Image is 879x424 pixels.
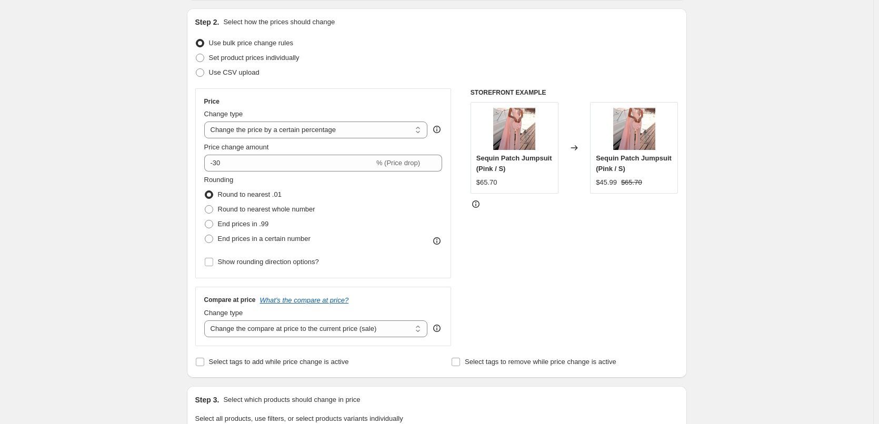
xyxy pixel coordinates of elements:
span: Use CSV upload [209,68,259,76]
span: % (Price drop) [376,159,420,167]
span: Sequin Patch Jumpsuit (Pink / S) [596,154,672,173]
img: il_fullxfull.4960571027_anxu_a931e3a1-9f66-4589-adb9-37a463ee2567_80x.jpg [493,108,535,150]
h2: Step 2. [195,17,219,27]
span: Change type [204,110,243,118]
span: Round to nearest whole number [218,205,315,213]
h6: STOREFRONT EXAMPLE [471,88,678,97]
span: Sequin Patch Jumpsuit (Pink / S) [476,154,552,173]
div: $45.99 [596,177,617,188]
h3: Price [204,97,219,106]
button: What's the compare at price? [260,296,349,304]
span: End prices in .99 [218,220,269,228]
span: Price change amount [204,143,269,151]
strike: $65.70 [621,177,642,188]
span: End prices in a certain number [218,235,311,243]
input: -15 [204,155,374,171]
h2: Step 3. [195,395,219,405]
div: help [432,124,442,135]
span: Show rounding direction options? [218,258,319,266]
p: Select which products should change in price [223,395,360,405]
span: Select tags to remove while price change is active [465,358,616,366]
div: help [432,323,442,334]
span: Select tags to add while price change is active [209,358,349,366]
p: Select how the prices should change [223,17,335,27]
h3: Compare at price [204,296,256,304]
span: Set product prices individually [209,54,299,62]
span: Select all products, use filters, or select products variants individually [195,415,403,422]
div: $65.70 [476,177,497,188]
img: il_fullxfull.4960571027_anxu_a931e3a1-9f66-4589-adb9-37a463ee2567_80x.jpg [613,108,655,150]
span: Round to nearest .01 [218,190,282,198]
span: Use bulk price change rules [209,39,293,47]
span: Rounding [204,176,234,184]
span: Change type [204,309,243,317]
